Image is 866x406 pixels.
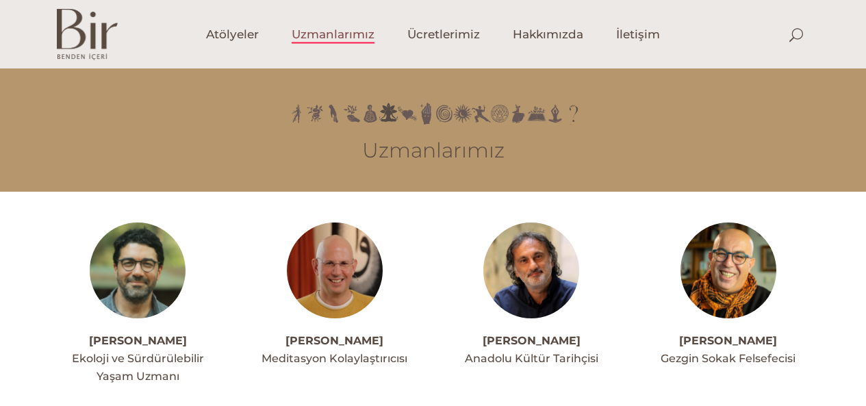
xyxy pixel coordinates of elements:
span: Gezgin Sokak Felsefecisi [661,352,795,365]
img: ahmetacarprofil--300x300.jpg [90,223,186,318]
img: alinakiprofil--300x300.jpg [680,223,776,318]
img: Ali_Canip_Olgunlu_003_copy-300x300.jpg [483,223,579,318]
span: İletişim [616,27,660,42]
span: Uzmanlarımız [292,27,374,42]
span: Anadolu Kültür Tarihçisi [465,352,598,365]
span: Atölyeler [206,27,259,42]
span: Ücretlerimiz [407,27,480,42]
h3: Uzmanlarımız [57,138,810,163]
span: Ekoloji ve Sürdürülebilir Yaşam Uzmanı [72,352,204,383]
span: Meditasyon Kolaylaştırıcısı [262,352,407,365]
a: [PERSON_NAME] [483,334,581,347]
a: [PERSON_NAME] [679,334,777,347]
a: [PERSON_NAME] [285,334,383,347]
img: meditasyon-ahmet-1-300x300.jpg [287,223,383,318]
a: [PERSON_NAME] [89,334,187,347]
span: Hakkımızda [513,27,583,42]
